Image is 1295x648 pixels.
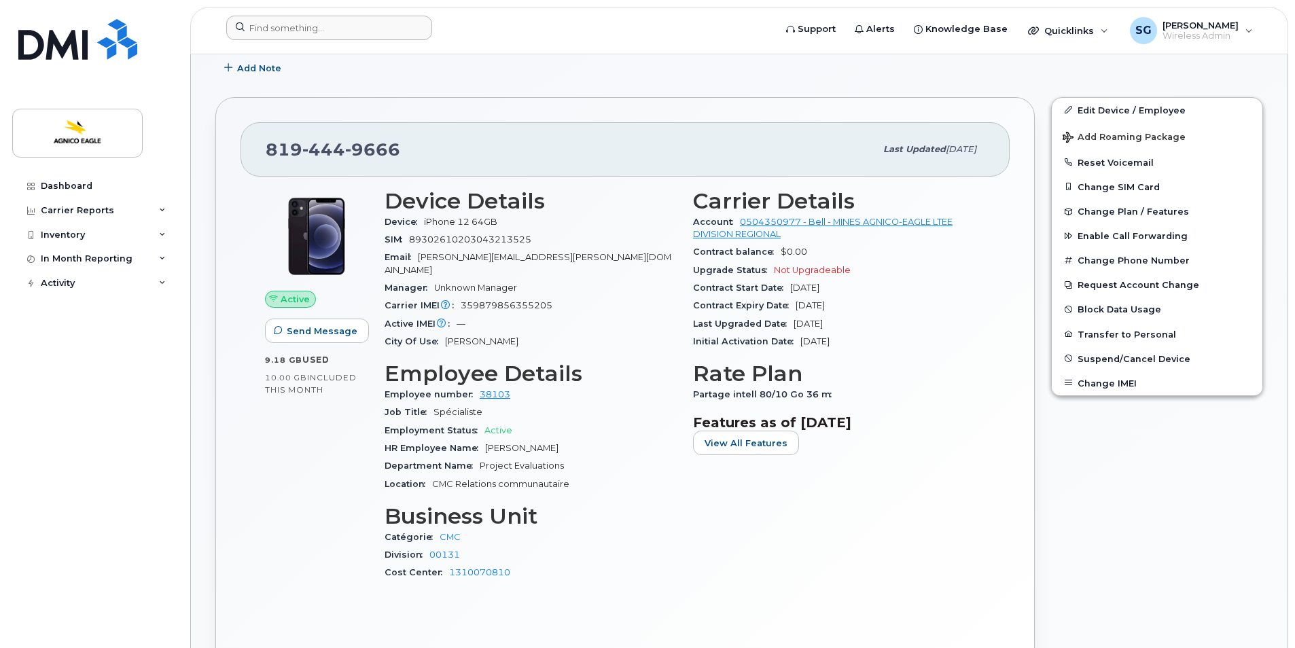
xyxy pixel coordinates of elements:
span: Add Roaming Package [1063,132,1186,145]
button: Change SIM Card [1052,175,1262,199]
button: Add Note [215,56,293,81]
span: [PERSON_NAME] [485,443,558,453]
span: 9.18 GB [265,355,302,365]
a: 38103 [480,389,510,399]
span: — [457,319,465,329]
span: Unknown Manager [434,283,517,293]
div: Sandy Gillis [1120,17,1262,44]
div: Quicklinks [1018,17,1118,44]
a: 0504350977 - Bell - MINES AGNICO-EAGLE LTEE DIVISION REGIONAL [693,217,953,239]
span: Add Note [237,62,281,75]
span: Active [484,425,512,435]
span: 819 [266,139,400,160]
span: Wireless Admin [1163,31,1239,41]
span: Contract balance [693,247,781,257]
button: Suspend/Cancel Device [1052,346,1262,371]
span: Change Plan / Features [1078,206,1189,217]
span: [DATE] [800,336,830,346]
span: used [302,355,330,365]
span: Account [693,217,740,227]
span: 444 [302,139,345,160]
span: 89302610203043213525 [409,234,531,245]
span: Project Evaluations [480,461,564,471]
span: SIM [385,234,409,245]
span: Contract Expiry Date [693,300,796,310]
span: Last Upgraded Date [693,319,794,329]
a: CMC [440,532,461,542]
span: Quicklinks [1044,25,1094,36]
span: Partage intell 80/10 Go 36 m [693,389,838,399]
span: iPhone 12 64GB [424,217,497,227]
a: Knowledge Base [904,16,1017,43]
span: Catégorie [385,532,440,542]
span: Job Title [385,407,433,417]
a: Edit Device / Employee [1052,98,1262,122]
span: City Of Use [385,336,445,346]
span: Not Upgradeable [774,265,851,275]
span: Contract Start Date [693,283,790,293]
span: Employee number [385,389,480,399]
button: Block Data Usage [1052,297,1262,321]
a: 1310070810 [449,567,510,577]
span: Alerts [866,22,895,36]
span: View All Features [705,437,787,450]
span: Active IMEI [385,319,457,329]
input: Find something... [226,16,432,40]
span: Support [798,22,836,36]
button: Enable Call Forwarding [1052,223,1262,248]
span: Spécialiste [433,407,482,417]
span: Email [385,252,418,262]
span: Knowledge Base [925,22,1008,36]
span: Carrier IMEI [385,300,461,310]
span: included this month [265,372,357,395]
button: Change Phone Number [1052,248,1262,272]
button: Reset Voicemail [1052,150,1262,175]
span: Suspend/Cancel Device [1078,353,1190,363]
h3: Features as of [DATE] [693,414,985,431]
span: Cost Center [385,567,449,577]
a: Support [777,16,845,43]
span: [DATE] [794,319,823,329]
span: Enable Call Forwarding [1078,231,1188,241]
button: Request Account Change [1052,272,1262,297]
span: SG [1135,22,1152,39]
button: Send Message [265,319,369,343]
h3: Employee Details [385,361,677,386]
span: [PERSON_NAME] [1163,20,1239,31]
span: Location [385,479,432,489]
span: [DATE] [790,283,819,293]
button: View All Features [693,431,799,455]
button: Transfer to Personal [1052,322,1262,346]
span: 10.00 GB [265,373,307,382]
button: Add Roaming Package [1052,122,1262,150]
span: Department Name [385,461,480,471]
span: Manager [385,283,434,293]
span: HR Employee Name [385,443,485,453]
span: Device [385,217,424,227]
span: 9666 [345,139,400,160]
span: [PERSON_NAME] [445,336,518,346]
span: Division [385,550,429,560]
span: [DATE] [946,144,976,154]
h3: Business Unit [385,504,677,528]
span: Initial Activation Date [693,336,800,346]
a: Alerts [845,16,904,43]
span: Employment Status [385,425,484,435]
h3: Device Details [385,189,677,213]
img: iPhone_12.jpg [276,196,357,277]
span: CMC Relations communautaire [432,479,569,489]
span: 359879856355205 [461,300,552,310]
h3: Carrier Details [693,189,985,213]
span: Upgrade Status [693,265,774,275]
span: Last updated [883,144,946,154]
button: Change IMEI [1052,371,1262,395]
span: Send Message [287,325,357,338]
span: Active [281,293,310,306]
h3: Rate Plan [693,361,985,386]
span: [DATE] [796,300,825,310]
span: $0.00 [781,247,807,257]
span: [PERSON_NAME][EMAIL_ADDRESS][PERSON_NAME][DOMAIN_NAME] [385,252,671,274]
a: 00131 [429,550,460,560]
button: Change Plan / Features [1052,199,1262,223]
